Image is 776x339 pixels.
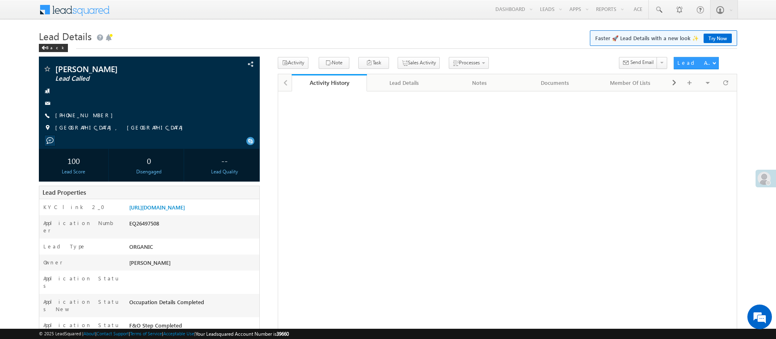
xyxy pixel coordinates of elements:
[292,74,367,91] a: Activity History
[358,57,389,69] button: Task
[524,78,585,88] div: Documents
[39,330,289,338] span: © 2025 LeadSquared | | | | |
[39,43,72,50] a: Back
[43,275,119,289] label: Application Status
[43,188,86,196] span: Lead Properties
[278,57,308,69] button: Activity
[130,331,162,336] a: Terms of Service
[41,153,106,168] div: 100
[55,124,187,132] span: [GEOGRAPHIC_DATA], [GEOGRAPHIC_DATA]
[367,74,442,91] a: Lead Details
[43,243,86,250] label: Lead Type
[43,298,119,313] label: Application Status New
[41,168,106,175] div: Lead Score
[277,331,289,337] span: 39660
[677,59,712,66] div: Lead Actions
[163,331,194,336] a: Acceptable Use
[630,59,654,66] span: Send Email
[116,168,182,175] div: Disengaged
[192,153,257,168] div: --
[449,57,489,69] button: Processes
[43,219,119,234] label: Application Number
[127,298,259,309] div: Occupation Details Completed
[599,78,661,88] div: Member Of Lists
[127,243,259,254] div: ORGANIC
[196,331,289,337] span: Your Leadsquared Account Number is
[192,168,257,175] div: Lead Quality
[39,30,92,43] span: Lead Details
[39,44,68,52] div: Back
[593,74,668,91] a: Member Of Lists
[127,321,259,333] div: F&O Step Completed
[55,75,193,83] span: Lead Called
[398,57,440,69] button: Sales Activity
[449,78,510,88] div: Notes
[55,111,117,118] a: [PHONE_NUMBER]
[43,259,63,266] label: Owner
[704,34,732,43] a: Try Now
[517,74,593,91] a: Documents
[459,59,480,66] span: Processes
[442,74,517,91] a: Notes
[43,203,110,211] label: KYC link 2_0
[674,57,719,69] button: Lead Actions
[595,34,732,42] span: Faster 🚀 Lead Details with a new look ✨
[55,65,193,73] span: [PERSON_NAME]
[129,259,171,266] span: [PERSON_NAME]
[619,57,657,69] button: Send Email
[127,219,259,231] div: EQ26497508
[116,153,182,168] div: 0
[129,204,185,211] a: [URL][DOMAIN_NAME]
[298,79,361,86] div: Activity History
[319,57,349,69] button: Note
[83,331,95,336] a: About
[97,331,129,336] a: Contact Support
[373,78,435,88] div: Lead Details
